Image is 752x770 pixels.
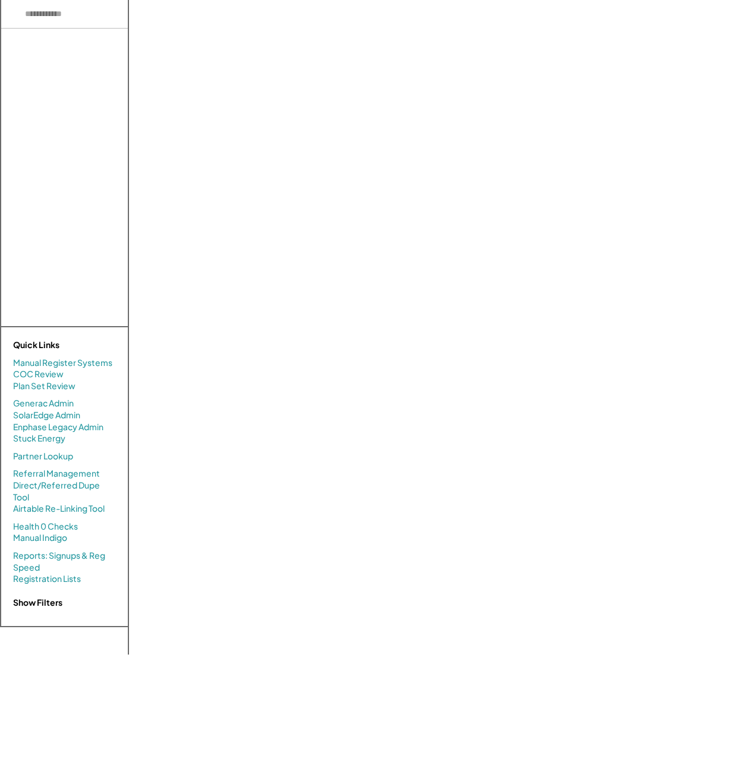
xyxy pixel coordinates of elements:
[13,532,67,544] a: Manual Indigo
[13,339,132,351] div: Quick Links
[13,597,62,608] strong: Show Filters
[13,573,81,585] a: Registration Lists
[13,357,112,369] a: Manual Register Systems
[13,550,116,573] a: Reports: Signups & Reg Speed
[13,409,80,421] a: SolarEdge Admin
[13,368,64,380] a: COC Review
[13,480,116,503] a: Direct/Referred Dupe Tool
[13,397,74,409] a: Generac Admin
[13,380,75,392] a: Plan Set Review
[13,468,100,480] a: Referral Management
[13,421,103,433] a: Enphase Legacy Admin
[13,433,65,445] a: Stuck Energy
[13,450,73,462] a: Partner Lookup
[13,503,105,515] a: Airtable Re-Linking Tool
[13,521,78,533] a: Health 0 Checks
